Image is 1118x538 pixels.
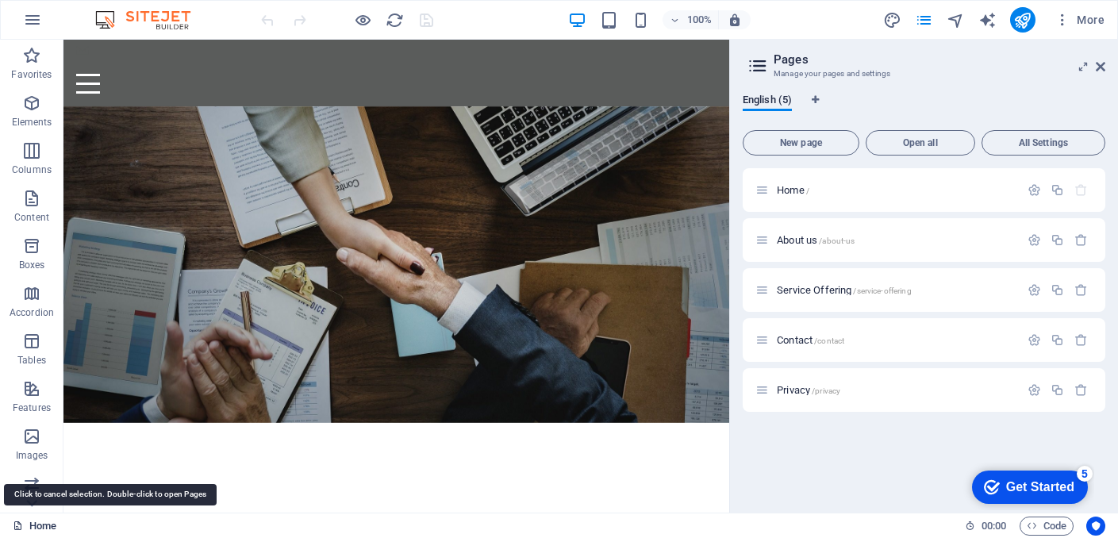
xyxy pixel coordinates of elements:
span: / [806,186,809,195]
span: Click to open page [777,184,809,196]
button: 100% [663,10,719,29]
button: pages [915,10,934,29]
i: On resize automatically adjust zoom level to fit chosen device. [728,13,742,27]
iframe: To enrich screen reader interactions, please activate Accessibility in Grammarly extension settings [959,463,1094,510]
span: New page [750,138,852,148]
p: Content [14,211,49,224]
button: navigator [947,10,966,29]
button: Usercentrics [1086,517,1105,536]
span: Open all [873,138,968,148]
span: 00 00 [982,517,1006,536]
span: : [993,520,995,532]
button: All Settings [982,130,1105,156]
div: Remove [1074,383,1088,397]
button: publish [1010,7,1035,33]
div: Duplicate [1051,383,1064,397]
div: Remove [1074,333,1088,347]
div: Contact/contact [772,335,1020,345]
div: About us/about-us [772,235,1020,245]
button: design [883,10,902,29]
div: Remove [1074,233,1088,247]
p: Columns [12,163,52,176]
span: /about-us [819,236,855,245]
a: Home [13,517,56,536]
h3: Manage your pages and settings [774,67,1074,81]
span: English (5) [743,90,792,113]
div: Language Tabs [743,94,1105,124]
div: Duplicate [1051,183,1064,197]
div: Remove [1074,283,1088,297]
div: Settings [1028,283,1041,297]
p: Favorites [11,68,52,81]
button: Code [1020,517,1074,536]
button: Open all [866,130,975,156]
span: Click to open page [777,384,840,396]
i: Design (Ctrl+Alt+Y) [883,11,901,29]
div: The startpage cannot be deleted [1074,183,1088,197]
span: Code [1027,517,1066,536]
span: /privacy [812,386,840,395]
p: Features [13,402,51,414]
i: Publish [1013,11,1032,29]
p: Tables [17,354,46,367]
span: Click to open page [777,234,855,246]
span: More [1055,12,1105,28]
iframe: To enrich screen reader interactions, please activate Accessibility in Grammarly extension settings [63,40,729,513]
div: Privacy/privacy [772,385,1020,395]
button: New page [743,130,859,156]
button: More [1048,7,1111,33]
div: Duplicate [1051,283,1064,297]
span: /contact [814,336,844,345]
p: Images [16,449,48,462]
i: Navigator [947,11,965,29]
h6: Session time [965,517,1007,536]
i: AI Writer [978,11,997,29]
div: Home/ [772,185,1020,195]
div: Service Offering/service-offering [772,285,1020,295]
h2: Pages [774,52,1105,67]
button: text_generator [978,10,997,29]
div: Settings [1028,183,1041,197]
div: Settings [1028,333,1041,347]
p: Boxes [19,259,45,271]
div: Duplicate [1051,233,1064,247]
span: Click to open page [777,334,844,346]
div: Settings [1028,383,1041,397]
span: /service-offering [853,286,911,295]
h6: 100% [686,10,712,29]
div: Settings [1028,233,1041,247]
i: Pages (Ctrl+Alt+S) [915,11,933,29]
span: Click to open page [777,284,912,296]
p: Accordion [10,306,54,319]
span: All Settings [989,138,1098,148]
div: Duplicate [1051,333,1064,347]
p: Elements [12,116,52,129]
